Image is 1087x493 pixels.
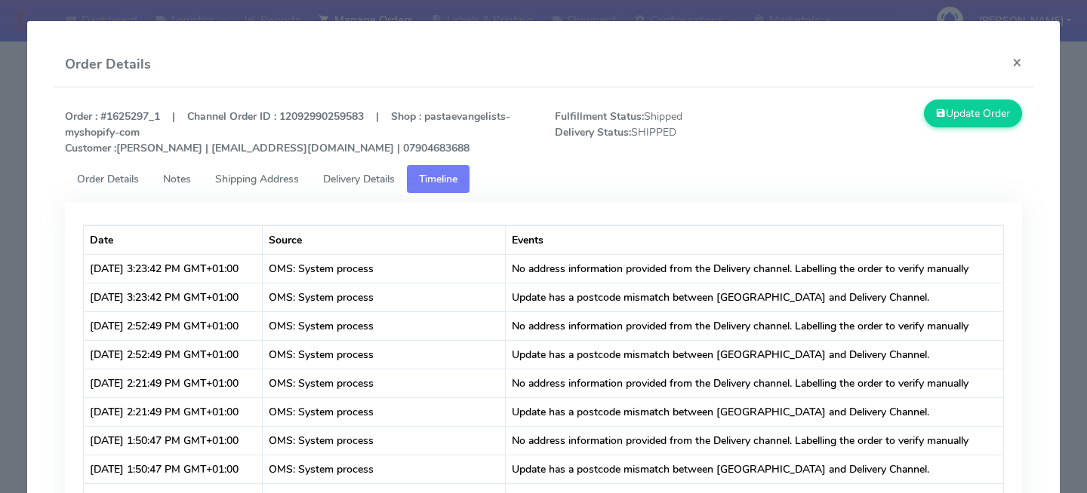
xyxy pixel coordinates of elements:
[506,397,1003,426] td: Update has a postcode mismatch between [GEOGRAPHIC_DATA] and Delivery Channel.
[65,54,151,75] h4: Order Details
[555,109,644,124] strong: Fulfillment Status:
[263,311,506,340] td: OMS: System process
[163,172,191,186] span: Notes
[84,225,263,254] th: Date
[263,455,506,483] td: OMS: System process
[84,311,263,340] td: [DATE] 2:52:49 PM GMT+01:00
[263,340,506,369] td: OMS: System process
[77,172,139,186] span: Order Details
[65,165,1022,193] ul: Tabs
[84,369,263,397] td: [DATE] 2:21:49 PM GMT+01:00
[506,283,1003,311] td: Update has a postcode mismatch between [GEOGRAPHIC_DATA] and Delivery Channel.
[84,283,263,311] td: [DATE] 3:23:42 PM GMT+01:00
[215,172,299,186] span: Shipping Address
[263,426,506,455] td: OMS: System process
[263,397,506,426] td: OMS: System process
[263,283,506,311] td: OMS: System process
[506,254,1003,283] td: No address information provided from the Delivery channel. Labelling the order to verify manually
[555,125,631,139] strong: Delivery Status:
[924,100,1022,127] button: Update Order
[506,426,1003,455] td: No address information provided from the Delivery channel. Labelling the order to verify manually
[506,225,1003,254] th: Events
[84,455,263,483] td: [DATE] 1:50:47 PM GMT+01:00
[263,369,506,397] td: OMS: System process
[506,311,1003,340] td: No address information provided from the Delivery channel. Labelling the order to verify manually
[419,172,457,186] span: Timeline
[543,109,788,156] span: Shipped SHIPPED
[65,141,116,155] strong: Customer :
[1000,42,1034,82] button: Close
[84,340,263,369] td: [DATE] 2:52:49 PM GMT+01:00
[263,225,506,254] th: Source
[506,340,1003,369] td: Update has a postcode mismatch between [GEOGRAPHIC_DATA] and Delivery Channel.
[263,254,506,283] td: OMS: System process
[506,455,1003,483] td: Update has a postcode mismatch between [GEOGRAPHIC_DATA] and Delivery Channel.
[84,426,263,455] td: [DATE] 1:50:47 PM GMT+01:00
[506,369,1003,397] td: No address information provided from the Delivery channel. Labelling the order to verify manually
[84,397,263,426] td: [DATE] 2:21:49 PM GMT+01:00
[65,109,510,155] strong: Order : #1625297_1 | Channel Order ID : 12092990259583 | Shop : pastaevangelists-myshopify-com [P...
[84,254,263,283] td: [DATE] 3:23:42 PM GMT+01:00
[323,172,395,186] span: Delivery Details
